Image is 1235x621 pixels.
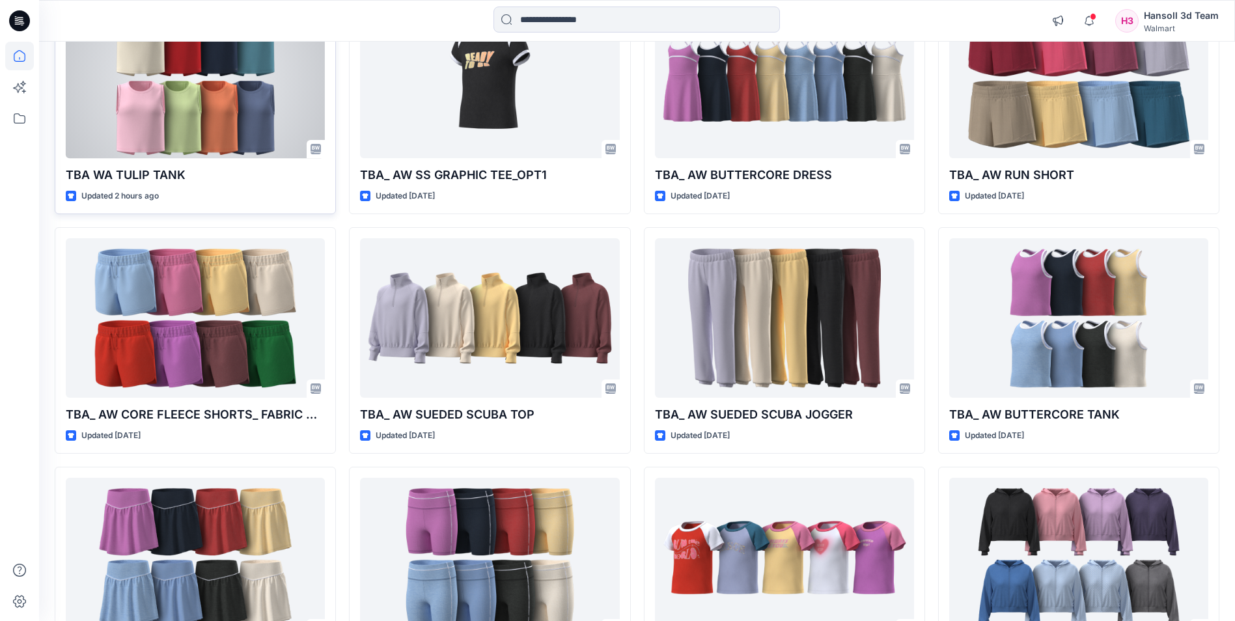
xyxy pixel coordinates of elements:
div: H3 [1115,9,1139,33]
p: TBA_ AW SS GRAPHIC TEE_OPT1 [360,166,619,184]
a: TBA_ AW SUEDED SCUBA TOP [360,238,619,398]
p: Updated [DATE] [81,429,141,443]
p: Updated [DATE] [376,429,435,443]
p: Updated [DATE] [376,189,435,203]
a: TBA_ AW CORE FLEECE SHORTS_ FABRIC OPT(2) [66,238,325,398]
p: TBA_ AW CORE FLEECE SHORTS_ FABRIC OPT(2) [66,406,325,424]
div: Walmart [1144,23,1219,33]
p: TBA_ AW SUEDED SCUBA TOP [360,406,619,424]
p: Updated [DATE] [671,429,730,443]
p: TBA_ AW BUTTERCORE TANK [949,406,1208,424]
p: TBA_ AW SUEDED SCUBA JOGGER [655,406,914,424]
p: Updated 2 hours ago [81,189,159,203]
a: TBA_ AW BUTTERCORE TANK [949,238,1208,398]
p: Updated [DATE] [965,189,1024,203]
a: TBA_ AW SUEDED SCUBA JOGGER [655,238,914,398]
p: TBA_ AW RUN SHORT [949,166,1208,184]
p: TBA WA TULIP TANK [66,166,325,184]
p: Updated [DATE] [965,429,1024,443]
p: TBA_ AW BUTTERCORE DRESS [655,166,914,184]
p: Updated [DATE] [671,189,730,203]
div: Hansoll 3d Team [1144,8,1219,23]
